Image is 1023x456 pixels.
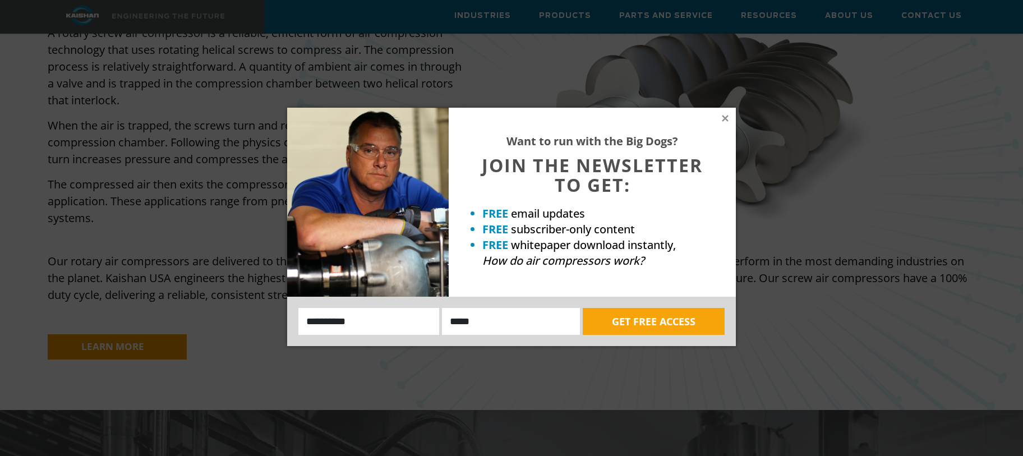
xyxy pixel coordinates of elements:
strong: FREE [482,206,508,221]
button: GET FREE ACCESS [583,308,725,335]
strong: FREE [482,222,508,237]
span: JOIN THE NEWSLETTER TO GET: [482,153,703,197]
em: How do air compressors work? [482,253,644,268]
span: email updates [511,206,585,221]
input: Name: [298,308,439,335]
input: Email [442,308,580,335]
span: whitepaper download instantly, [511,237,676,252]
strong: FREE [482,237,508,252]
strong: Want to run with the Big Dogs? [506,133,678,149]
button: Close [720,113,730,123]
span: subscriber-only content [511,222,635,237]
